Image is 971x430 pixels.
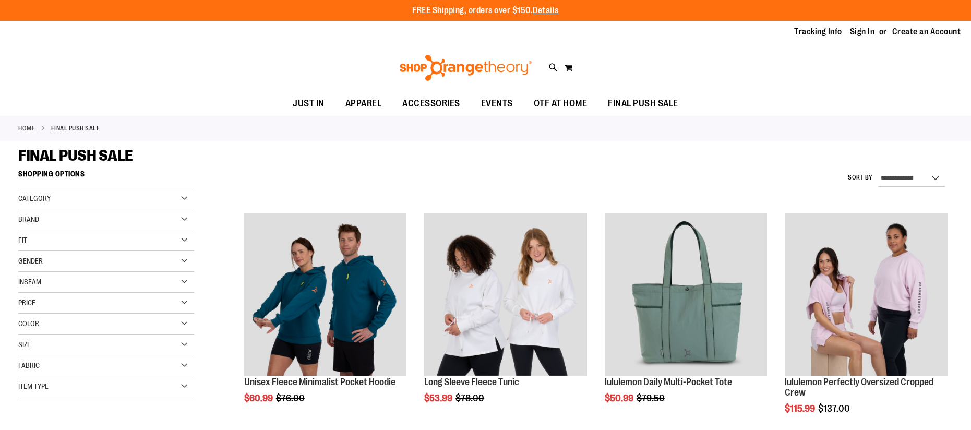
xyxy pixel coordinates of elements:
span: $50.99 [605,393,635,403]
span: Fit [18,236,27,244]
span: EVENTS [481,92,513,115]
span: FINAL PUSH SALE [18,147,133,164]
a: JUST IN [282,92,335,116]
a: Home [18,124,35,133]
label: Sort By [848,173,873,182]
a: lululemon Perfectly Oversized Cropped Crew [785,377,933,398]
a: Unisex Fleece Minimalist Pocket Hoodie [244,213,407,377]
div: Fit [18,230,194,251]
span: $137.00 [818,403,852,414]
span: Color [18,319,39,328]
div: Color [18,314,194,335]
span: $60.99 [244,393,274,403]
span: $53.99 [424,393,454,403]
span: $115.99 [785,403,817,414]
div: Gender [18,251,194,272]
div: Fabric [18,355,194,376]
img: Product image for Fleece Long Sleeve [424,213,587,376]
span: Item Type [18,382,49,390]
a: Tracking Info [794,26,842,38]
div: product [600,208,773,429]
a: EVENTS [471,92,523,116]
div: Category [18,188,194,209]
span: ACCESSORIES [402,92,460,115]
a: Unisex Fleece Minimalist Pocket Hoodie [244,377,395,387]
span: OTF AT HOME [534,92,588,115]
a: Create an Account [892,26,961,38]
strong: FINAL PUSH SALE [51,124,100,133]
div: Brand [18,209,194,230]
span: $79.50 [637,393,666,403]
span: Fabric [18,361,40,369]
a: Long Sleeve Fleece Tunic [424,377,519,387]
a: ACCESSORIES [392,92,471,116]
a: OTF AT HOME [523,92,598,116]
a: Sign In [850,26,875,38]
div: Size [18,335,194,355]
a: FINAL PUSH SALE [597,92,689,115]
a: Details [533,6,559,15]
span: Gender [18,257,43,265]
span: $76.00 [276,393,306,403]
img: Shop Orangetheory [398,55,533,81]
p: FREE Shipping, orders over $150. [412,5,559,17]
a: APPAREL [335,92,392,116]
span: Brand [18,215,39,223]
div: Inseam [18,272,194,293]
img: lululemon Daily Multi-Pocket Tote [605,213,768,376]
a: Product image for Fleece Long Sleeve [424,213,587,377]
span: FINAL PUSH SALE [608,92,678,115]
span: APPAREL [345,92,382,115]
a: lululemon Daily Multi-Pocket Tote [605,377,732,387]
div: Item Type [18,376,194,397]
div: Price [18,293,194,314]
img: Unisex Fleece Minimalist Pocket Hoodie [244,213,407,376]
span: $78.00 [455,393,486,403]
strong: Shopping Options [18,165,194,188]
a: lululemon Perfectly Oversized Cropped Crew [785,213,948,377]
img: lululemon Perfectly Oversized Cropped Crew [785,213,948,376]
a: lululemon Daily Multi-Pocket Tote [605,213,768,377]
span: Inseam [18,278,41,286]
div: product [239,208,412,429]
div: product [419,208,592,429]
span: Price [18,298,35,307]
span: Size [18,340,31,349]
span: JUST IN [293,92,325,115]
span: Category [18,194,51,202]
